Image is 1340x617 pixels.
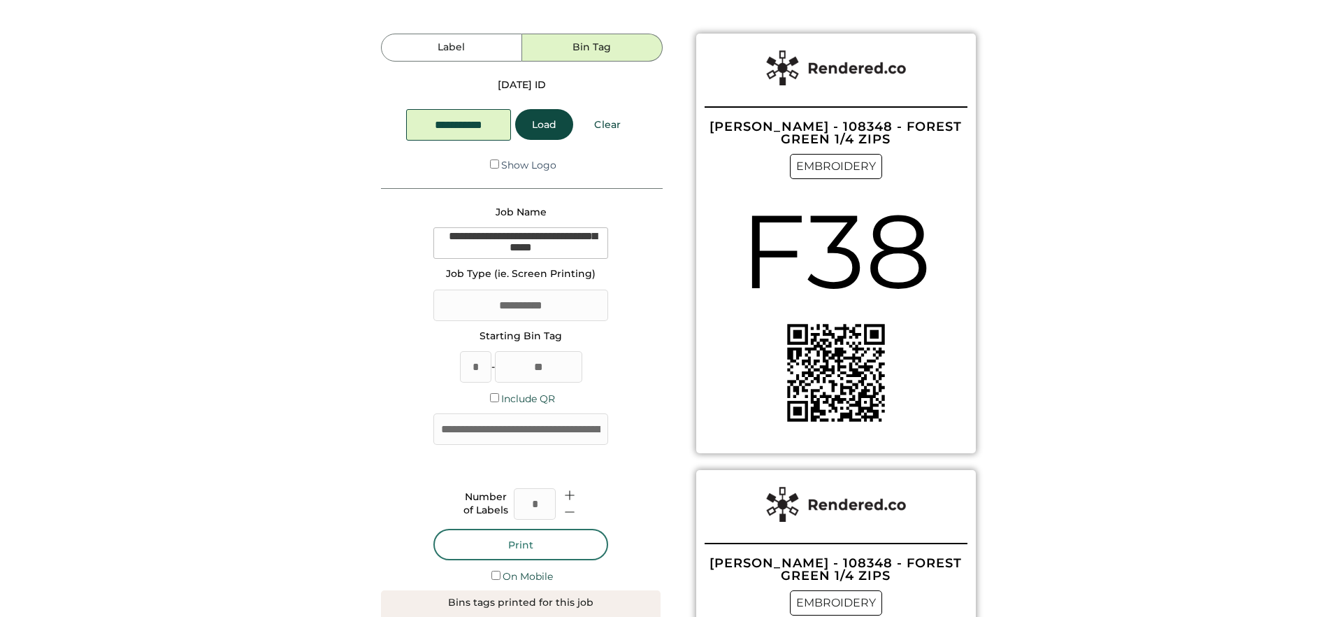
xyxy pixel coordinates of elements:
label: Show Logo [501,159,556,171]
div: [DATE] ID [498,78,546,92]
div: EMBROIDERY [790,590,882,616]
button: Clear [577,109,637,140]
div: [PERSON_NAME] - 108348 - FOREST GREEN 1/4 ZIPS [705,120,967,146]
button: Print [433,529,608,560]
div: - [491,360,495,374]
button: Label [381,34,521,62]
button: Bin Tag [522,34,663,62]
label: On Mobile [503,570,553,583]
label: Include QR [501,392,555,405]
div: Bins tags printed for this job [448,596,593,610]
div: EMBROIDERY [790,154,882,179]
img: Rendered%20Label%20Logo%402x.png [766,487,906,522]
div: Number of Labels [463,490,508,518]
img: Rendered%20Label%20Logo%402x.png [766,50,906,85]
div: F38 [740,179,932,324]
div: Job Name [496,206,547,220]
div: Starting Bin Tag [480,329,562,343]
div: [PERSON_NAME] - 108348 - FOREST GREEN 1/4 ZIPS [705,557,967,582]
div: Job Type (ie. Screen Printing) [446,267,596,281]
button: Load [515,109,573,140]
